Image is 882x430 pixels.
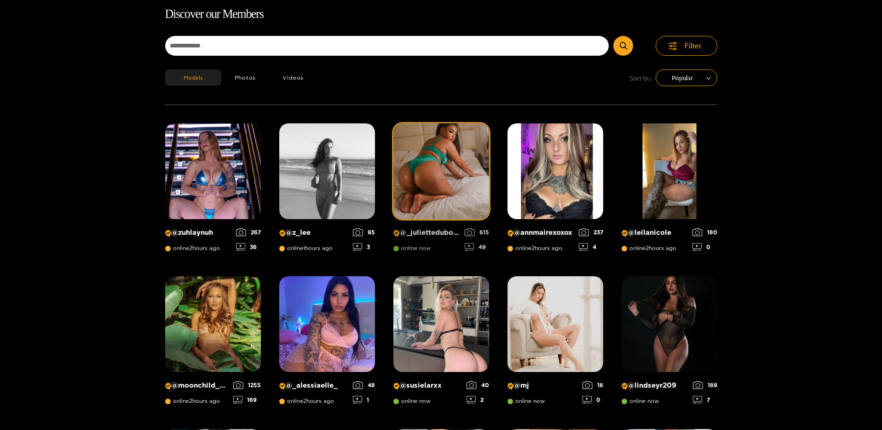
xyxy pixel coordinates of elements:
div: sort [656,70,717,86]
div: 0 [692,243,717,251]
span: online now [622,398,659,404]
button: Submit Search [613,36,633,56]
span: Popular [663,71,710,85]
div: 1255 [233,381,261,389]
img: Creator Profile Image: moonchild_movement [165,276,261,372]
span: Filter [685,41,702,51]
p: @ leilanicole [622,228,688,237]
button: Filter [656,36,717,56]
div: 180 [692,228,717,236]
button: Models [165,70,221,86]
a: Creator Profile Image: susielarxx@susielarxxonline now402 [393,276,489,411]
div: 2 [467,396,489,404]
button: Photos [221,70,270,86]
a: Creator Profile Image: mj@mjonline now180 [507,276,603,411]
a: Creator Profile Image: annmairexoxox@annmairexoxoxonline2hours ago2374 [507,123,603,258]
p: @ _juliettedubose [393,228,460,237]
h1: Discover our Members [165,5,717,24]
span: online 2 hours ago [279,398,334,404]
img: Creator Profile Image: leilanicole [622,123,717,219]
img: Creator Profile Image: _alessiaelle_ [279,276,375,372]
span: online 2 hours ago [165,398,220,404]
img: Creator Profile Image: susielarxx [393,276,489,372]
span: online 2 hours ago [507,245,562,251]
div: 267 [236,228,261,236]
p: @ _alessiaelle_ [279,381,348,390]
div: 1 [353,396,375,404]
div: 49 [465,243,489,251]
span: online 2 hours ago [165,245,220,251]
div: 237 [579,228,603,236]
span: online now [393,245,431,251]
span: Sort by: [629,73,652,83]
p: @ annmairexoxox [507,228,574,237]
img: Creator Profile Image: mj [507,276,603,372]
a: Creator Profile Image: lindseyr209@lindseyr209online now1897 [622,276,717,411]
div: 169 [233,396,261,404]
button: Videos [269,70,317,86]
div: 18 [582,381,603,389]
span: online now [507,398,545,404]
span: online 1 hours ago [279,245,333,251]
span: online now [393,398,431,404]
p: @ susielarxx [393,381,462,390]
img: Creator Profile Image: _juliettedubose [393,123,489,219]
div: 3 [353,243,375,251]
a: Creator Profile Image: moonchild_movement@moonchild_movementonline2hours ago1255169 [165,276,261,411]
div: 4 [579,243,603,251]
div: 40 [467,381,489,389]
a: Creator Profile Image: zuhlaynuh@zuhlaynuhonline2hours ago26736 [165,123,261,258]
div: 36 [236,243,261,251]
a: Creator Profile Image: _juliettedubose@_julietteduboseonline now61549 [393,123,489,258]
span: online 2 hours ago [622,245,676,251]
img: Creator Profile Image: z_lee [279,123,375,219]
div: 95 [353,228,375,236]
p: @ moonchild_movement [165,381,229,390]
img: Creator Profile Image: annmairexoxox [507,123,603,219]
img: Creator Profile Image: lindseyr209 [622,276,717,372]
p: @ lindseyr209 [622,381,688,390]
p: @ zuhlaynuh [165,228,231,237]
div: 0 [582,396,603,404]
a: Creator Profile Image: _alessiaelle_@_alessiaelle_online2hours ago481 [279,276,375,411]
div: 615 [465,228,489,236]
a: Creator Profile Image: leilanicole@leilanicoleonline2hours ago1800 [622,123,717,258]
p: @ z_lee [279,228,348,237]
div: 7 [693,396,717,404]
p: @ mj [507,381,578,390]
img: Creator Profile Image: zuhlaynuh [165,123,261,219]
div: 189 [693,381,717,389]
div: 48 [353,381,375,389]
a: Creator Profile Image: z_lee@z_leeonline1hours ago953 [279,123,375,258]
